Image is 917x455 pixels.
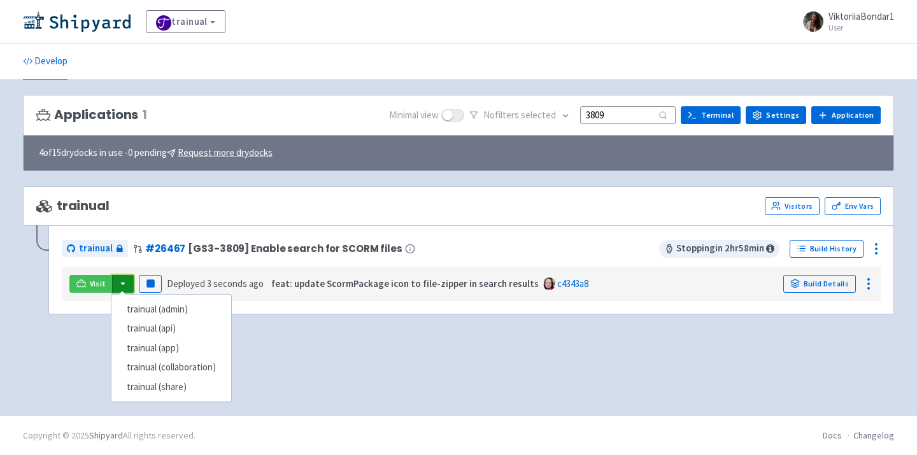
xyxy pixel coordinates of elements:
[853,430,894,441] a: Changelog
[23,11,131,32] img: Shipyard logo
[79,241,113,256] span: trainual
[111,319,231,339] a: trainual (api)
[145,242,185,255] a: #26467
[139,275,162,293] button: Pause
[23,44,68,80] a: Develop
[111,377,231,397] a: trainual (share)
[521,109,556,121] span: selected
[207,277,264,290] time: 3 seconds ago
[23,429,195,442] div: Copyright © 2025 All rights reserved.
[557,277,588,290] a: c4343a8
[39,146,273,160] span: 4 of 15 drydocks in use - 0 pending
[36,108,147,122] h3: Applications
[828,24,894,32] small: User
[111,358,231,377] a: trainual (collaboration)
[746,106,806,124] a: Settings
[825,197,881,215] a: Env Vars
[795,11,894,32] a: ViktoriiaBondar1 User
[580,106,676,123] input: Search...
[36,199,110,213] span: trainual
[90,279,106,289] span: Visit
[111,300,231,319] a: trainual (admin)
[62,240,128,257] a: trainual
[142,108,147,122] span: 1
[790,240,864,258] a: Build History
[783,275,856,293] a: Build Details
[89,430,123,441] a: Shipyard
[69,275,113,293] a: Visit
[483,108,556,123] span: No filter s
[811,106,881,124] a: Application
[146,10,225,33] a: trainual
[681,106,741,124] a: Terminal
[765,197,820,215] a: Visitors
[389,108,439,123] span: Minimal view
[188,243,402,254] span: [GS3-3809] Enable search for SCORM files
[823,430,842,441] a: Docs
[167,277,264,290] span: Deployed
[659,240,779,258] span: Stopping in 2 hr 58 min
[111,339,231,358] a: trainual (app)
[178,146,273,158] u: Request more drydocks
[271,277,539,290] strong: feat: update ScormPackage icon to file-zipper in search results
[828,10,894,22] span: ViktoriiaBondar1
